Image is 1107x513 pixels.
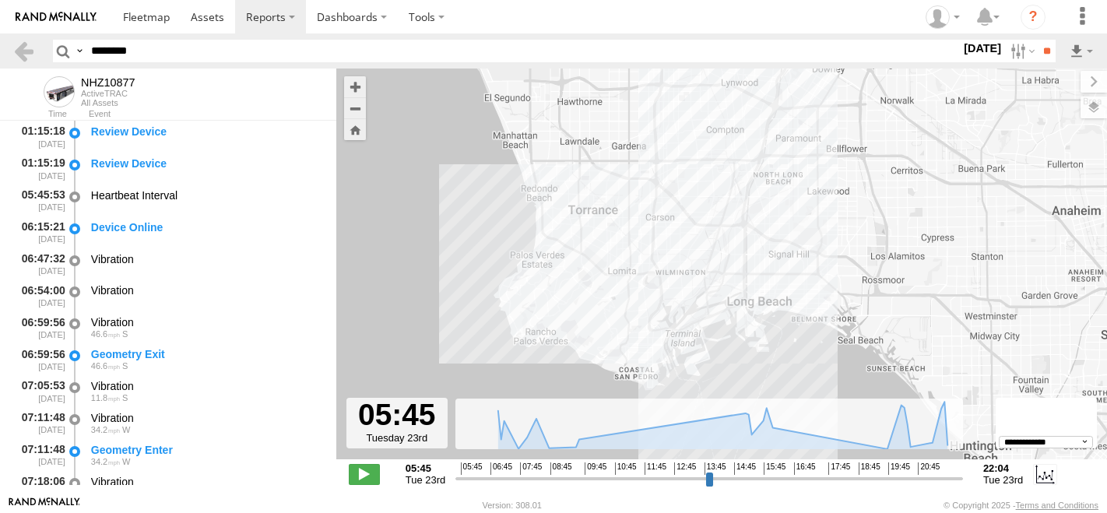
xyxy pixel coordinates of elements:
label: Search Query [73,40,86,62]
strong: 05:45 [406,462,445,474]
div: 01:15:18 [DATE] [12,122,67,151]
span: 34.2 [91,425,120,434]
span: 14:45 [734,462,756,475]
div: Vibration [91,411,322,425]
span: 17:45 [828,462,850,475]
span: Heading: 190 [122,393,128,402]
a: Visit our Website [9,497,80,513]
span: Tue 23rd Sep 2025 [983,474,1023,486]
span: Heading: 197 [122,361,128,371]
strong: 22:04 [983,462,1023,474]
div: Version: 308.01 [483,501,542,510]
div: Review Device [91,156,322,170]
span: Heading: 248 [122,425,130,434]
label: [DATE] [961,40,1004,57]
span: 11:45 [645,462,666,475]
div: 07:11:48 [DATE] [12,409,67,437]
a: Back to previous Page [12,40,35,62]
button: Zoom Home [344,119,366,140]
span: 18:45 [859,462,880,475]
div: Event [89,111,336,118]
div: Vibration [91,315,322,329]
button: Zoom out [344,97,366,119]
span: 10:45 [615,462,637,475]
div: Vibration [91,379,322,393]
span: 15:45 [764,462,785,475]
div: 01:15:19 [DATE] [12,154,67,183]
span: 11.8 [91,393,120,402]
div: Vibration [91,475,322,489]
span: 46.6 [91,361,120,371]
div: NHZ10877 - View Asset History [81,76,135,89]
img: rand-logo.svg [16,12,97,23]
span: 20:45 [918,462,940,475]
label: Play/Stop [349,464,380,484]
div: Geometry Exit [91,347,322,361]
div: 06:59:56 [DATE] [12,313,67,342]
div: Vibration [91,283,322,297]
div: 05:45:53 [DATE] [12,186,67,215]
div: 06:47:32 [DATE] [12,250,67,279]
div: Device Online [91,220,322,234]
i: ? [1021,5,1045,30]
span: 13:45 [705,462,726,475]
div: Zulema McIntosch [920,5,965,29]
div: Heartbeat Interval [91,188,322,202]
span: 08:45 [550,462,572,475]
span: 19:45 [888,462,910,475]
div: © Copyright 2025 - [944,501,1098,510]
div: 06:59:56 [DATE] [12,345,67,374]
div: 07:18:06 [DATE] [12,473,67,501]
div: Geometry Enter [91,443,322,457]
div: 06:15:21 [DATE] [12,218,67,247]
span: 09:45 [585,462,606,475]
span: 16:45 [794,462,816,475]
span: 34.2 [91,457,120,466]
span: 06:45 [490,462,512,475]
label: Search Filter Options [1004,40,1038,62]
a: Terms and Conditions [1016,501,1098,510]
span: Heading: 248 [122,457,130,466]
div: ActiveTRAC [81,89,135,98]
span: 12:45 [674,462,696,475]
div: All Assets [81,98,135,107]
span: Tue 23rd Sep 2025 [406,474,445,486]
label: Export results as... [1068,40,1095,62]
div: 07:05:53 [DATE] [12,377,67,406]
span: Heading: 197 [122,329,128,339]
div: Vibration [91,252,322,266]
button: Zoom in [344,76,366,97]
span: 46.6 [91,329,120,339]
span: 05:45 [461,462,483,475]
div: Review Device [91,125,322,139]
div: 07:11:48 [DATE] [12,441,67,469]
div: Time [12,111,67,118]
span: 07:45 [520,462,542,475]
div: 06:54:00 [DATE] [12,282,67,311]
